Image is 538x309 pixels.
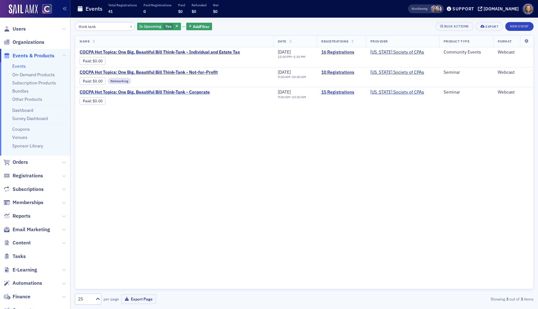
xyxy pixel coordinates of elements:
span: COCPA Hot Topics: One Big, Beautiful Bill Think-Tank - Corporate [80,89,210,95]
a: 16 Registrations [321,49,361,55]
p: Total Registrations [108,3,137,7]
button: New Event [505,22,534,31]
span: Email Marketing [13,226,50,233]
div: Networking [108,78,131,84]
strong: 3 [519,296,524,302]
a: Paid [83,59,91,63]
button: [DOMAIN_NAME] [478,7,521,11]
a: Bundles [12,88,29,94]
input: Search… [75,22,135,31]
time: 9:00 AM [278,75,290,79]
a: 10 Registrations [321,70,361,75]
span: Colorado Society of CPAs [370,89,424,95]
span: E-Learning [13,266,37,273]
div: – [278,75,306,79]
div: Export [485,25,498,28]
span: 0 [143,9,146,14]
a: Content [3,239,31,246]
span: : [83,99,92,103]
label: per page [104,296,119,302]
div: [DOMAIN_NAME] [484,6,519,12]
a: Orders [3,159,28,166]
span: Colorado Society of CPAs [370,70,424,75]
time: 9:00 AM [278,95,290,99]
a: Tasks [3,253,26,260]
a: New Event [505,23,534,29]
span: Content [13,239,31,246]
span: $0 [213,9,217,14]
a: Memberships [3,199,43,206]
button: × [128,23,134,29]
span: : [83,79,92,83]
img: SailAMX [9,4,38,14]
div: Paid: 10 - $0 [80,77,105,85]
a: Other Products [12,96,42,102]
a: Users [3,26,26,32]
a: 15 Registrations [321,89,361,95]
time: 10:30 AM [292,95,306,99]
span: : [83,59,92,63]
a: Paid [83,99,91,103]
time: 1:30 PM [294,54,305,59]
a: Subscriptions [3,186,44,193]
div: Support [452,6,474,12]
span: Is Upcoming [139,24,161,29]
span: Product Type [444,39,469,43]
span: Viewing [412,7,428,11]
a: COCPA Hot Topics: One Big, Beautiful Bill Think-Tank - Individual and Estate Tax [80,49,240,55]
div: Paid: 16 - $0 [80,57,105,65]
span: $0.00 [92,99,103,103]
a: Email Marketing [3,226,50,233]
span: [DATE] [278,49,291,55]
a: Automations [3,280,42,287]
div: Showing out of items [385,296,534,302]
div: Webcast [498,89,529,95]
span: 41 [108,9,113,14]
span: [DATE] [278,69,291,75]
a: Events & Products [3,52,54,59]
span: Colorado Society of CPAs [370,49,424,55]
a: Paid [83,79,91,83]
span: Memberships [13,199,43,206]
span: Add Filter [193,24,210,29]
span: Yes [165,24,171,29]
a: Reports [3,213,31,220]
time: 12:00 PM [278,54,292,59]
span: Users [13,26,26,32]
div: Webcast [498,70,529,75]
span: Tiffany Carson [431,6,437,12]
span: Tasks [13,253,26,260]
div: Seminar [444,89,489,95]
a: COCPA Hot Topics: One Big, Beautiful Bill Think-Tank - Not-for-Profit [80,70,218,75]
div: Webcast [498,49,529,55]
span: Automations [13,280,42,287]
div: Also [412,7,418,11]
a: Finance [3,293,31,300]
a: [US_STATE] Society of CPAs [370,49,424,55]
div: Yes [137,23,181,31]
a: Sponsor Library [12,143,43,149]
a: E-Learning [3,266,37,273]
a: Registrations [3,172,43,179]
button: Bulk Actions [435,22,474,31]
span: $0.00 [92,59,103,63]
span: $0 [178,9,182,14]
span: Reports [13,213,31,220]
span: Registrations [321,39,349,43]
button: AddFilter [186,23,212,31]
span: Subscriptions [13,186,44,193]
span: $0 [192,9,196,14]
span: $0.00 [92,79,103,83]
a: Subscription Products [12,80,56,86]
div: Paid: 15 - $0 [80,97,105,105]
div: Bulk Actions [444,25,469,28]
p: Paid [178,3,185,7]
p: Net [213,3,219,7]
div: – [278,55,305,59]
a: [US_STATE] Society of CPAs [370,70,424,75]
span: Finance [13,293,31,300]
div: 25 [78,296,92,302]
